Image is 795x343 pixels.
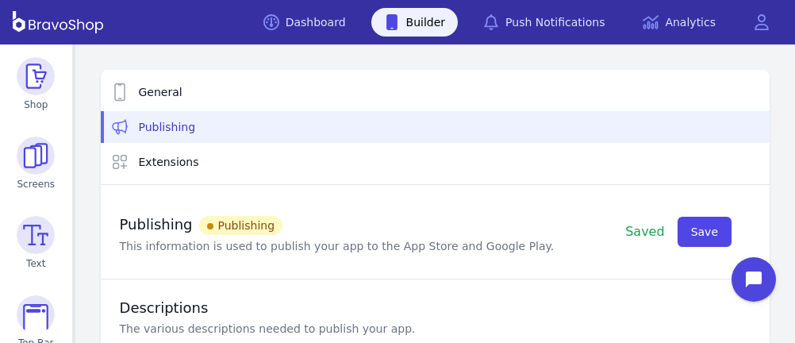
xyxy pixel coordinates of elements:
div: Publishing [199,216,283,235]
span: Saved [625,224,664,239]
h2: Publishing [120,210,555,235]
p: The various descriptions needed to publish your app. [120,321,751,337]
span: Screens [17,178,56,191]
img: BravoShop [13,11,103,33]
a: Builder [371,8,459,37]
p: This information is used to publish your app to the App Store and Google Play. [120,238,555,254]
span: Publishing [139,119,196,135]
a: Publishing [101,111,770,143]
a: Dashboard [251,8,359,37]
h2: Descriptions [120,299,751,318]
a: Push Notifications [470,8,617,37]
a: Analytics [630,8,728,37]
span: General [139,84,182,100]
a: Extensions [101,146,770,178]
span: Shop [24,98,48,111]
button: Save [678,217,732,247]
span: Text [26,257,45,270]
span: Extensions [139,154,199,170]
span: Save [691,224,718,240]
a: General [101,76,770,108]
